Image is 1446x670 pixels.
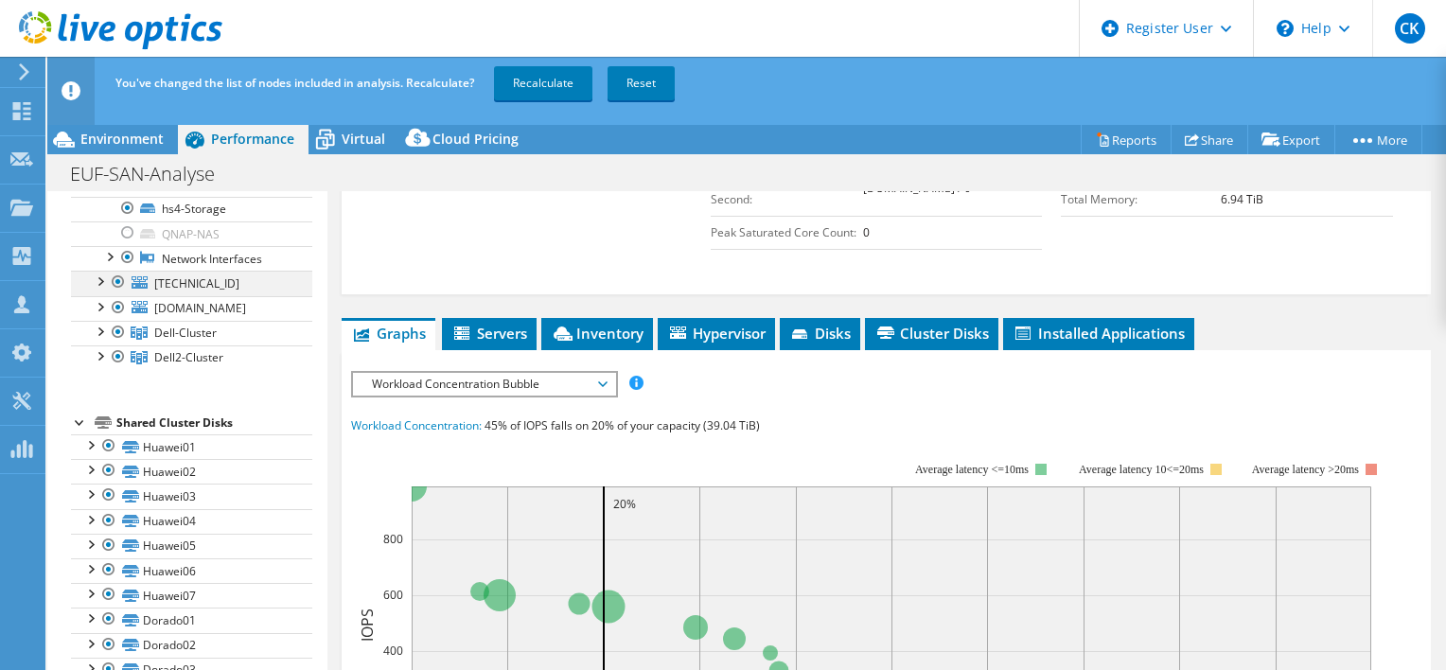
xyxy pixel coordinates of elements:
span: Workload Concentration: [351,417,482,433]
a: Export [1247,125,1335,154]
a: [DOMAIN_NAME] [71,296,312,321]
a: Huawei01 [71,434,312,459]
a: Dorado01 [71,608,312,632]
a: Dell-Cluster [71,321,312,345]
span: Dell-Cluster [154,325,217,341]
div: Shared Cluster Disks [116,412,312,434]
a: Recalculate [494,66,592,100]
span: 45% of IOPS falls on 20% of your capacity (39.04 TiB) [485,417,760,433]
a: Reports [1081,125,1172,154]
a: Dell2-Cluster [71,345,312,370]
a: Reset [608,66,675,100]
span: Performance [211,130,294,148]
a: Huawei07 [71,583,312,608]
span: Inventory [551,324,644,343]
a: Huawei05 [71,534,312,558]
span: Virtual [342,130,385,148]
a: More [1334,125,1422,154]
tspan: Average latency <=10ms [915,463,1029,476]
text: Average latency >20ms [1251,463,1358,476]
a: Dorado02 [71,633,312,658]
td: Peak Saturated Core Count: [711,216,863,249]
span: [DOMAIN_NAME] [154,300,246,316]
span: CK [1395,13,1425,44]
span: [TECHNICAL_ID] [154,275,239,291]
span: Environment [80,130,164,148]
text: IOPS [357,608,378,641]
span: Installed Applications [1013,324,1185,343]
b: 6.94 TiB [1221,191,1263,207]
span: Disks [789,324,851,343]
text: 400 [383,643,403,659]
a: Huawei02 [71,459,312,484]
span: Dell2-Cluster [154,349,223,365]
a: hs4-Storage [71,197,312,221]
a: Network Interfaces [71,246,312,271]
a: Huawei03 [71,484,312,508]
td: Total Memory: [1061,183,1221,216]
span: You've changed the list of nodes included in analysis. Recalculate? [115,75,474,91]
tspan: Average latency 10<=20ms [1079,463,1204,476]
span: Servers [451,324,527,343]
span: Cloud Pricing [432,130,519,148]
text: 20% [613,496,636,512]
span: Graphs [351,324,426,343]
span: Hypervisor [667,324,766,343]
svg: \n [1277,20,1294,37]
a: QNAP-NAS [71,221,312,246]
b: [DOMAIN_NAME] / 0 [863,180,971,196]
text: 600 [383,587,403,603]
a: [TECHNICAL_ID] [71,271,312,295]
span: Workload Concentration Bubble [362,373,606,396]
text: 800 [383,531,403,547]
b: 0 [863,224,870,240]
span: Cluster Disks [874,324,989,343]
h1: EUF-SAN-Analyse [62,164,244,185]
a: Share [1171,125,1248,154]
a: Huawei06 [71,558,312,583]
a: Huawei04 [71,509,312,534]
